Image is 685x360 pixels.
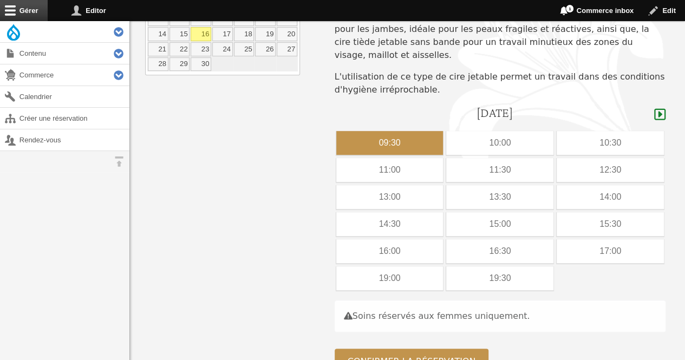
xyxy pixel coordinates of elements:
[148,42,168,56] a: 21
[212,27,233,41] a: 17
[148,27,168,41] a: 14
[557,239,664,263] div: 17:00
[255,42,276,56] a: 26
[446,131,553,155] div: 10:00
[336,185,443,209] div: 13:00
[148,57,168,71] a: 28
[476,105,512,121] h4: [DATE]
[565,4,574,13] span: 1
[191,27,211,41] a: 16
[169,27,190,41] a: 15
[336,266,443,290] div: 19:00
[446,239,553,263] div: 16:30
[336,239,443,263] div: 16:00
[169,42,190,56] a: 22
[557,212,664,236] div: 15:30
[335,300,666,332] div: Soins réservés aux femmes uniquement.
[212,42,233,56] a: 24
[108,151,129,172] button: Orientation horizontale
[557,158,664,182] div: 12:30
[335,10,666,62] p: Biolys Institut vous propose l'épilation à la cire tiède jetable avec bandes pour les jambes, idé...
[277,42,297,56] a: 27
[336,212,443,236] div: 14:30
[234,42,255,56] a: 25
[277,27,297,41] a: 20
[446,158,553,182] div: 11:30
[336,131,443,155] div: 09:30
[169,57,190,71] a: 29
[446,212,553,236] div: 15:00
[234,27,255,41] a: 18
[191,57,211,71] a: 30
[191,42,211,56] a: 23
[255,27,276,41] a: 19
[335,70,666,96] p: L'utilisation de ce type de cire jetable permet un travail dans des conditions d'hygiène irréproc...
[557,131,664,155] div: 10:30
[336,158,443,182] div: 11:00
[446,185,553,209] div: 13:30
[446,266,553,290] div: 19:30
[557,185,664,209] div: 14:00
